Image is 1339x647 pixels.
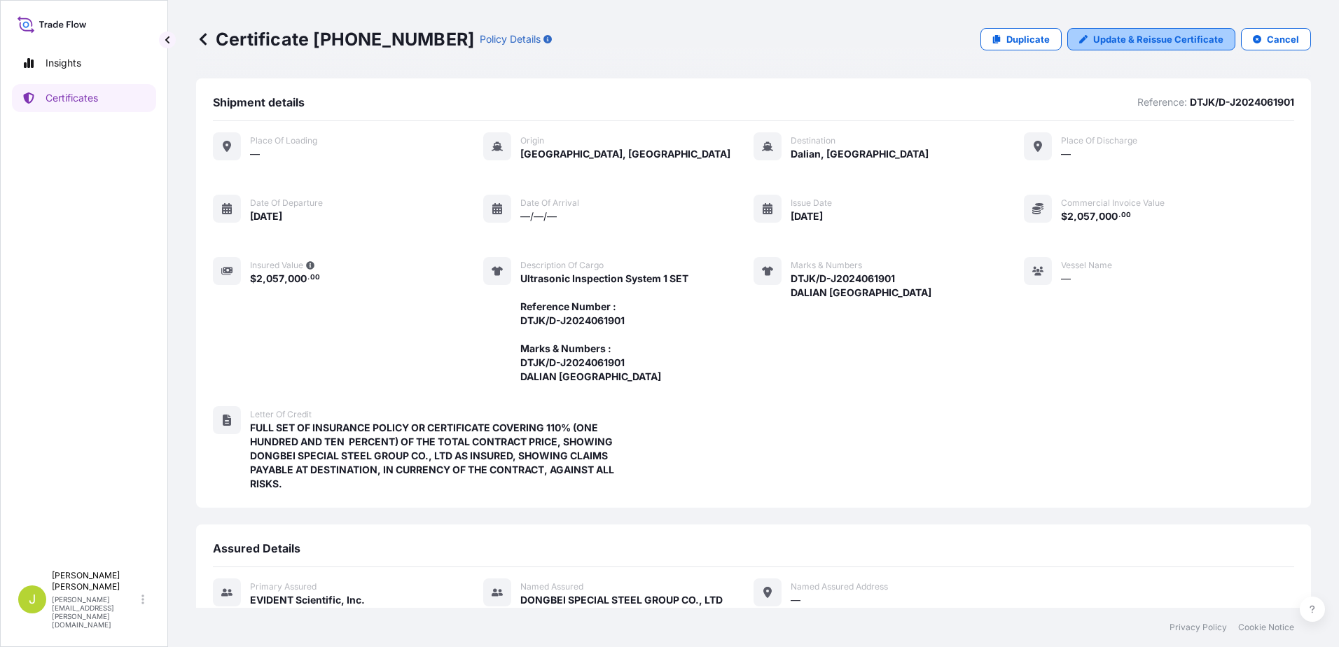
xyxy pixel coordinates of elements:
[52,595,139,629] p: [PERSON_NAME][EMAIL_ADDRESS][PERSON_NAME][DOMAIN_NAME]
[1061,260,1112,271] span: Vessel Name
[980,28,1062,50] a: Duplicate
[791,197,832,209] span: Issue Date
[288,274,307,284] span: 000
[520,581,583,592] span: Named Assured
[480,32,541,46] p: Policy Details
[250,197,323,209] span: Date of departure
[1190,95,1294,109] p: DTJK/D-J2024061901
[310,275,320,280] span: 00
[520,209,557,223] span: —/—/—
[1061,197,1165,209] span: Commercial Invoice Value
[1093,32,1223,46] p: Update & Reissue Certificate
[250,274,256,284] span: $
[1061,135,1137,146] span: Place of discharge
[1170,622,1227,633] a: Privacy Policy
[1077,211,1095,221] span: 057
[1238,622,1294,633] a: Cookie Notice
[791,135,835,146] span: Destination
[29,592,36,606] span: J
[250,260,303,271] span: Insured Value
[1061,272,1071,286] span: —
[250,135,317,146] span: Place of Loading
[791,260,862,271] span: Marks & Numbers
[791,147,929,161] span: Dalian, [GEOGRAPHIC_DATA]
[1118,213,1121,218] span: .
[250,209,282,223] span: [DATE]
[46,91,98,105] p: Certificates
[213,541,300,555] span: Assured Details
[1137,95,1187,109] p: Reference:
[12,84,156,112] a: Certificates
[284,274,288,284] span: ,
[1067,211,1074,221] span: 2
[520,135,544,146] span: Origin
[250,421,614,491] span: FULL SET OF INSURANCE POLICY OR CERTIFICATE COVERING 110% (ONE HUNDRED AND TEN PERCENT) OF THE TO...
[791,593,800,607] span: —
[266,274,284,284] span: 057
[1074,211,1077,221] span: ,
[46,56,81,70] p: Insights
[1267,32,1299,46] p: Cancel
[250,593,365,607] span: EVIDENT Scientific, Inc.
[196,28,474,50] p: Certificate [PHONE_NUMBER]
[12,49,156,77] a: Insights
[1095,211,1099,221] span: ,
[520,593,723,607] span: DONGBEI SPECIAL STEEL GROUP CO., LTD
[1099,211,1118,221] span: 000
[263,274,266,284] span: ,
[250,581,317,592] span: Primary assured
[520,272,688,384] span: Ultrasonic Inspection System 1 SET Reference Number : DTJK/D-J2024061901 Marks & Numbers : DTJK/D...
[250,147,260,161] span: —
[520,147,730,161] span: [GEOGRAPHIC_DATA], [GEOGRAPHIC_DATA]
[1121,213,1131,218] span: 00
[520,197,579,209] span: Date of arrival
[520,260,604,271] span: Description of cargo
[250,409,312,420] span: Letter of Credit
[256,274,263,284] span: 2
[213,95,305,109] span: Shipment details
[791,272,931,300] span: DTJK/D-J2024061901 DALIAN [GEOGRAPHIC_DATA]
[791,581,888,592] span: Named Assured Address
[307,275,310,280] span: .
[52,570,139,592] p: [PERSON_NAME] [PERSON_NAME]
[791,209,823,223] span: [DATE]
[1241,28,1311,50] button: Cancel
[1061,147,1071,161] span: —
[1061,211,1067,221] span: $
[1067,28,1235,50] a: Update & Reissue Certificate
[1006,32,1050,46] p: Duplicate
